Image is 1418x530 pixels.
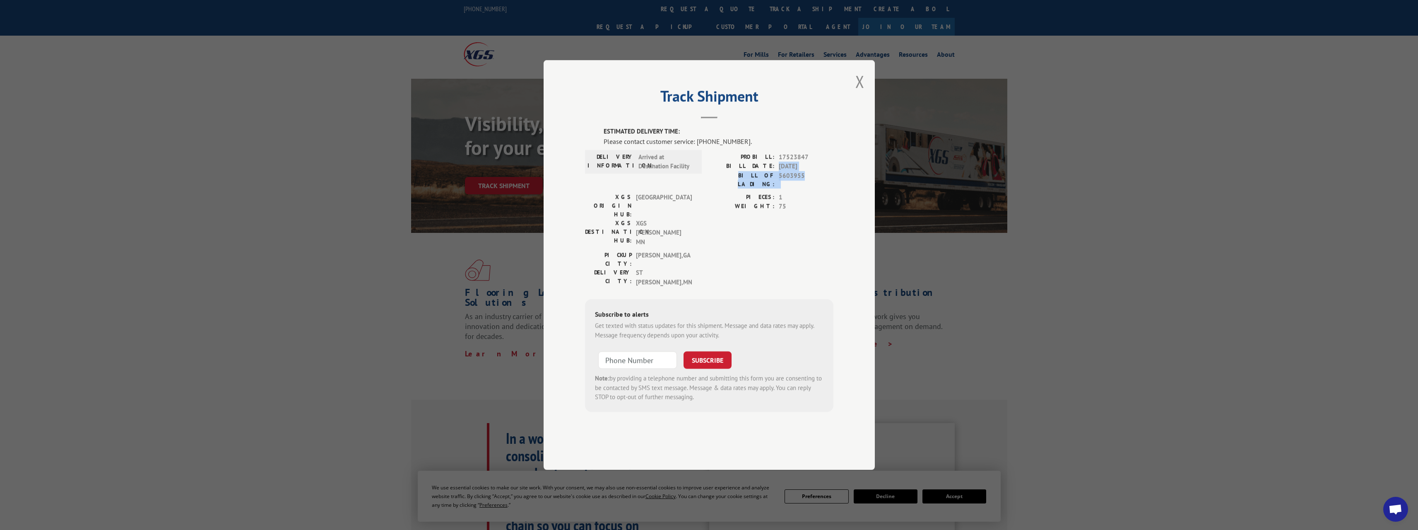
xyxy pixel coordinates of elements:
[585,219,632,247] label: XGS DESTINATION HUB:
[636,193,692,219] span: [GEOGRAPHIC_DATA]
[636,219,692,247] span: XGS [PERSON_NAME] MN
[684,351,732,369] button: SUBSCRIBE
[709,193,775,202] label: PIECES:
[604,127,833,136] label: ESTIMATED DELIVERY TIME:
[636,268,692,287] span: ST [PERSON_NAME] , MN
[709,202,775,211] label: WEIGHT:
[779,193,833,202] span: 1
[595,374,823,402] div: by providing a telephone number and submitting this form you are consenting to be contacted by SM...
[595,309,823,321] div: Subscribe to alerts
[709,162,775,171] label: BILL DATE:
[595,321,823,340] div: Get texted with status updates for this shipment. Message and data rates may apply. Message frequ...
[585,90,833,106] h2: Track Shipment
[595,374,609,382] strong: Note:
[779,162,833,171] span: [DATE]
[779,171,833,189] span: 5603955
[638,152,694,171] span: Arrived at Destination Facility
[779,152,833,162] span: 17523847
[585,251,632,268] label: PICKUP CITY:
[855,70,864,92] button: Close modal
[1383,497,1408,522] div: Open chat
[598,351,677,369] input: Phone Number
[709,171,775,189] label: BILL OF LADING:
[779,202,833,211] span: 75
[604,136,833,146] div: Please contact customer service: [PHONE_NUMBER].
[585,193,632,219] label: XGS ORIGIN HUB:
[636,251,692,268] span: [PERSON_NAME] , GA
[585,268,632,287] label: DELIVERY CITY:
[587,152,634,171] label: DELIVERY INFORMATION:
[709,152,775,162] label: PROBILL:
